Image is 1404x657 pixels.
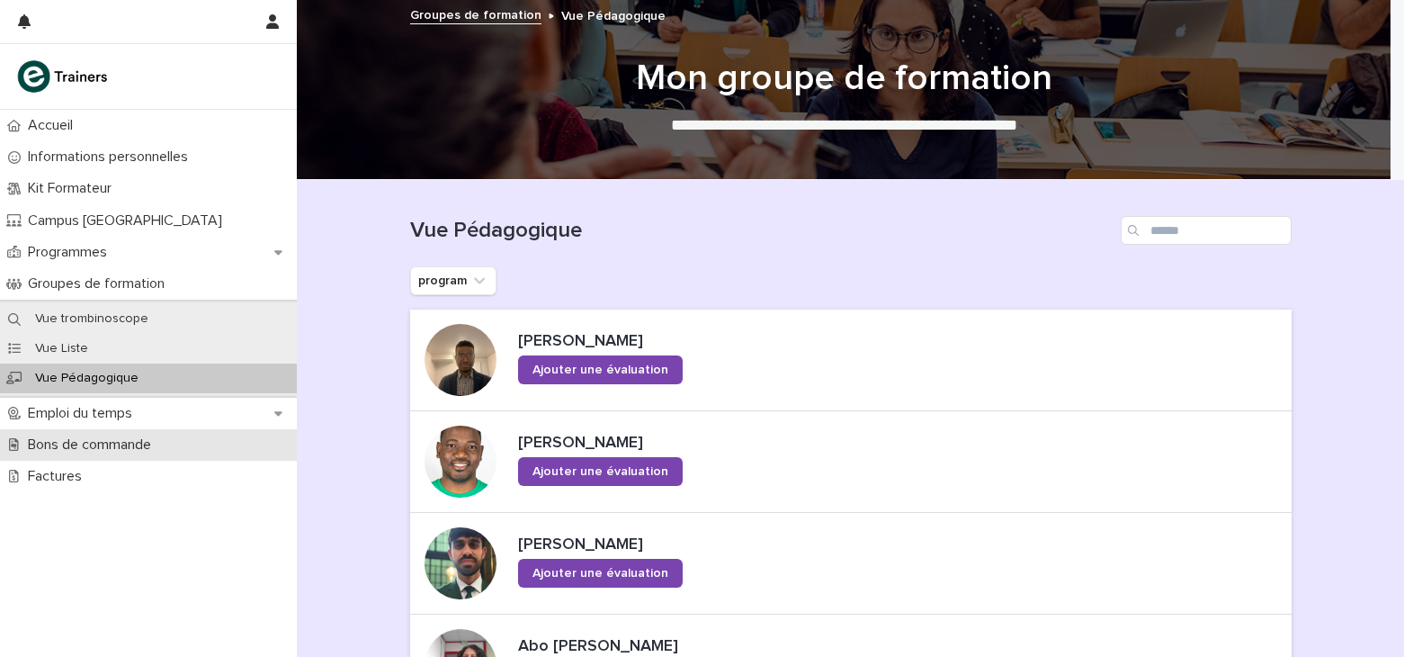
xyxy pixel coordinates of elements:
[518,332,808,352] p: [PERSON_NAME]
[14,58,113,94] img: K0CqGN7SDeD6s4JG8KQk
[518,457,683,486] a: Ajouter une évaluation
[532,364,668,376] span: Ajouter une évaluation
[410,218,1113,244] h1: Vue Pédagogique
[21,371,153,386] p: Vue Pédagogique
[532,465,668,478] span: Ajouter une évaluation
[518,355,683,384] a: Ajouter une évaluation
[403,57,1284,100] h1: Mon groupe de formation
[410,310,1292,411] a: [PERSON_NAME]Ajouter une évaluation
[518,535,808,555] p: [PERSON_NAME]
[21,212,237,229] p: Campus [GEOGRAPHIC_DATA]
[410,266,496,295] button: program
[21,468,96,485] p: Factures
[21,405,147,422] p: Emploi du temps
[518,637,1284,657] p: Abo [PERSON_NAME]
[1121,216,1292,245] input: Search
[21,244,121,261] p: Programmes
[21,436,165,454] p: Bons de commande
[518,434,808,454] p: [PERSON_NAME]
[410,513,1292,615] a: [PERSON_NAME]Ajouter une évaluation
[21,311,163,327] p: Vue trombinoscope
[561,4,666,24] p: Vue Pédagogique
[21,180,126,197] p: Kit Formateur
[518,559,683,588] a: Ajouter une évaluation
[21,275,179,292] p: Groupes de formation
[21,148,202,166] p: Informations personnelles
[21,341,103,356] p: Vue Liste
[21,117,87,134] p: Accueil
[532,567,668,580] span: Ajouter une évaluation
[410,4,541,24] a: Groupes de formation
[410,411,1292,513] a: [PERSON_NAME]Ajouter une évaluation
